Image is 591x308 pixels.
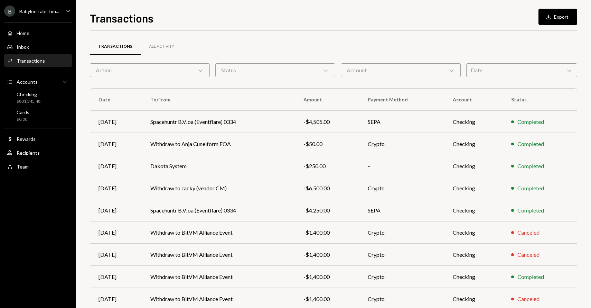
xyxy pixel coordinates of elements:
[4,40,72,53] a: Inbox
[359,177,444,199] td: Crypto
[517,251,540,259] div: Canceled
[142,221,295,244] td: Withdraw to BitVM Alliance Event
[19,8,59,14] div: Babylon Labs Lim...
[17,91,40,97] div: Checking
[142,89,295,111] th: To/From
[444,155,503,177] td: Checking
[215,63,335,77] div: Status
[4,89,72,106] a: Checking$801,345.48
[303,273,351,281] div: -$1,400.00
[90,38,141,55] a: Transactions
[359,111,444,133] td: SEPA
[303,295,351,303] div: -$1,400.00
[141,38,182,55] a: All Activity
[517,206,544,215] div: Completed
[17,117,29,123] div: $0.00
[98,228,134,237] div: [DATE]
[17,99,40,105] div: $801,345.48
[295,89,359,111] th: Amount
[17,58,45,64] div: Transactions
[444,221,503,244] td: Checking
[444,244,503,266] td: Checking
[17,30,29,36] div: Home
[503,89,577,111] th: Status
[142,133,295,155] td: Withdraw to Anja Cuneiform EOA
[98,140,134,148] div: [DATE]
[359,133,444,155] td: Crypto
[4,146,72,159] a: Recipients
[98,251,134,259] div: [DATE]
[4,27,72,39] a: Home
[149,44,174,49] div: All Activity
[466,63,577,77] div: Date
[359,266,444,288] td: Crypto
[17,109,29,115] div: Cards
[4,160,72,173] a: Team
[17,44,29,50] div: Inbox
[359,221,444,244] td: Crypto
[4,54,72,67] a: Transactions
[142,177,295,199] td: Withdraw to Jacky (vendor CM)
[4,107,72,124] a: Cards$0.00
[538,9,577,25] button: Export
[17,164,29,170] div: Team
[4,133,72,145] a: Rewards
[517,162,544,170] div: Completed
[517,118,544,126] div: Completed
[98,162,134,170] div: [DATE]
[17,136,36,142] div: Rewards
[444,266,503,288] td: Checking
[142,199,295,221] td: Spacehuntr B.V. oa (Eventflare) 0334
[142,266,295,288] td: Withdraw to BitVM Alliance Event
[444,111,503,133] td: Checking
[98,184,134,192] div: [DATE]
[98,273,134,281] div: [DATE]
[98,44,132,49] div: Transactions
[517,184,544,192] div: Completed
[98,118,134,126] div: [DATE]
[517,228,540,237] div: Canceled
[359,155,444,177] td: –
[444,199,503,221] td: Checking
[303,251,351,259] div: -$1,400.00
[98,206,134,215] div: [DATE]
[90,11,153,25] h1: Transactions
[341,63,461,77] div: Account
[303,162,351,170] div: -$250.00
[359,199,444,221] td: SEPA
[517,140,544,148] div: Completed
[303,184,351,192] div: -$6,500.00
[517,273,544,281] div: Completed
[303,140,351,148] div: -$50.00
[142,111,295,133] td: Spacehuntr B.V. oa (Eventflare) 0334
[90,63,210,77] div: Action
[303,228,351,237] div: -$1,400.00
[142,155,295,177] td: Dakota System
[4,75,72,88] a: Accounts
[17,150,40,156] div: Recipients
[142,244,295,266] td: Withdraw to BitVM Alliance Event
[444,89,503,111] th: Account
[444,133,503,155] td: Checking
[98,295,134,303] div: [DATE]
[517,295,540,303] div: Canceled
[303,206,351,215] div: -$4,250.00
[4,6,15,17] div: B
[90,89,142,111] th: Date
[359,244,444,266] td: Crypto
[303,118,351,126] div: -$4,505.00
[444,177,503,199] td: Checking
[359,89,444,111] th: Payment Method
[17,79,38,85] div: Accounts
